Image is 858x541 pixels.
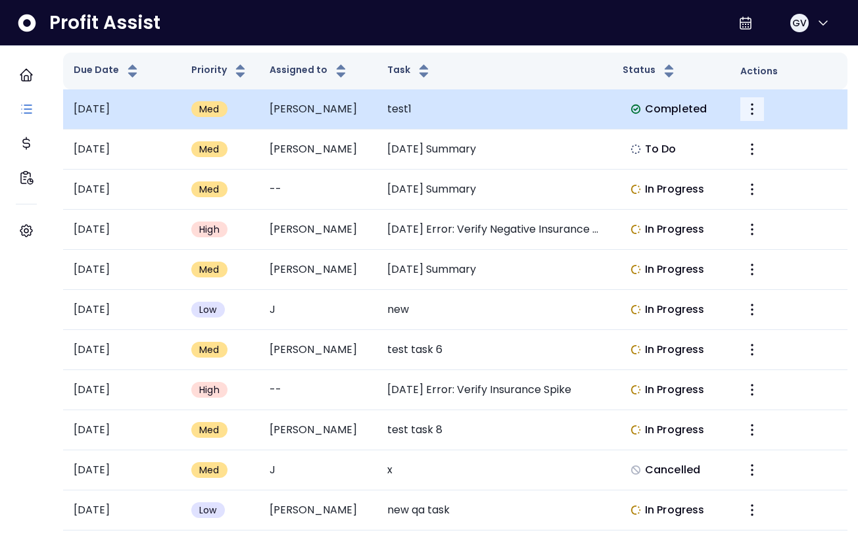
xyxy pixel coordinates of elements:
[199,463,220,477] span: Med
[259,490,377,530] td: [PERSON_NAME]
[63,410,181,450] td: [DATE]
[259,370,377,410] td: --
[645,222,704,237] span: In Progress
[740,458,764,482] button: More
[740,258,764,281] button: More
[63,129,181,170] td: [DATE]
[199,383,220,396] span: High
[645,462,700,478] span: Cancelled
[645,141,677,157] span: To Do
[645,101,707,117] span: Completed
[259,330,377,370] td: [PERSON_NAME]
[74,63,141,79] button: Due Date
[740,177,764,201] button: More
[270,63,349,79] button: Assigned to
[740,498,764,522] button: More
[631,425,641,435] img: In Progress
[631,144,641,154] img: Not yet Started
[49,11,160,35] span: Profit Assist
[631,505,641,515] img: In Progress
[259,450,377,490] td: J
[377,290,612,330] td: new
[645,422,704,438] span: In Progress
[631,184,641,195] img: In Progress
[645,181,704,197] span: In Progress
[377,170,612,210] td: [DATE] Summary
[63,330,181,370] td: [DATE]
[259,290,377,330] td: J
[631,224,641,235] img: In Progress
[377,410,612,450] td: test task 8
[63,490,181,530] td: [DATE]
[377,330,612,370] td: test task 6
[645,342,704,358] span: In Progress
[63,210,181,250] td: [DATE]
[377,89,612,129] td: test1
[199,343,220,356] span: Med
[623,63,677,79] button: Status
[740,338,764,362] button: More
[740,298,764,321] button: More
[645,262,704,277] span: In Progress
[259,170,377,210] td: --
[792,16,807,30] span: GV
[740,418,764,442] button: More
[259,250,377,290] td: [PERSON_NAME]
[645,302,704,318] span: In Progress
[631,465,641,475] img: Cancelled
[63,290,181,330] td: [DATE]
[63,250,181,290] td: [DATE]
[199,504,217,517] span: Low
[199,183,220,196] span: Med
[259,410,377,450] td: [PERSON_NAME]
[740,378,764,402] button: More
[645,382,704,398] span: In Progress
[199,103,220,116] span: Med
[259,129,377,170] td: [PERSON_NAME]
[199,223,220,236] span: High
[631,344,641,355] img: In Progress
[63,170,181,210] td: [DATE]
[631,304,641,315] img: In Progress
[377,250,612,290] td: [DATE] Summary
[63,450,181,490] td: [DATE]
[377,490,612,530] td: new qa task
[191,63,249,79] button: Priority
[730,53,847,89] th: Actions
[631,104,641,114] img: Completed
[740,218,764,241] button: More
[63,370,181,410] td: [DATE]
[199,423,220,436] span: Med
[631,264,641,275] img: In Progress
[199,143,220,156] span: Med
[259,89,377,129] td: [PERSON_NAME]
[740,137,764,161] button: More
[740,97,764,121] button: More
[377,210,612,250] td: [DATE] Error: Verify Negative Insurance Payment
[259,210,377,250] td: [PERSON_NAME]
[377,370,612,410] td: [DATE] Error: Verify Insurance Spike
[199,263,220,276] span: Med
[631,385,641,395] img: In Progress
[645,502,704,518] span: In Progress
[387,63,432,79] button: Task
[63,89,181,129] td: [DATE]
[377,129,612,170] td: [DATE] Summary
[377,450,612,490] td: x
[199,303,217,316] span: Low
